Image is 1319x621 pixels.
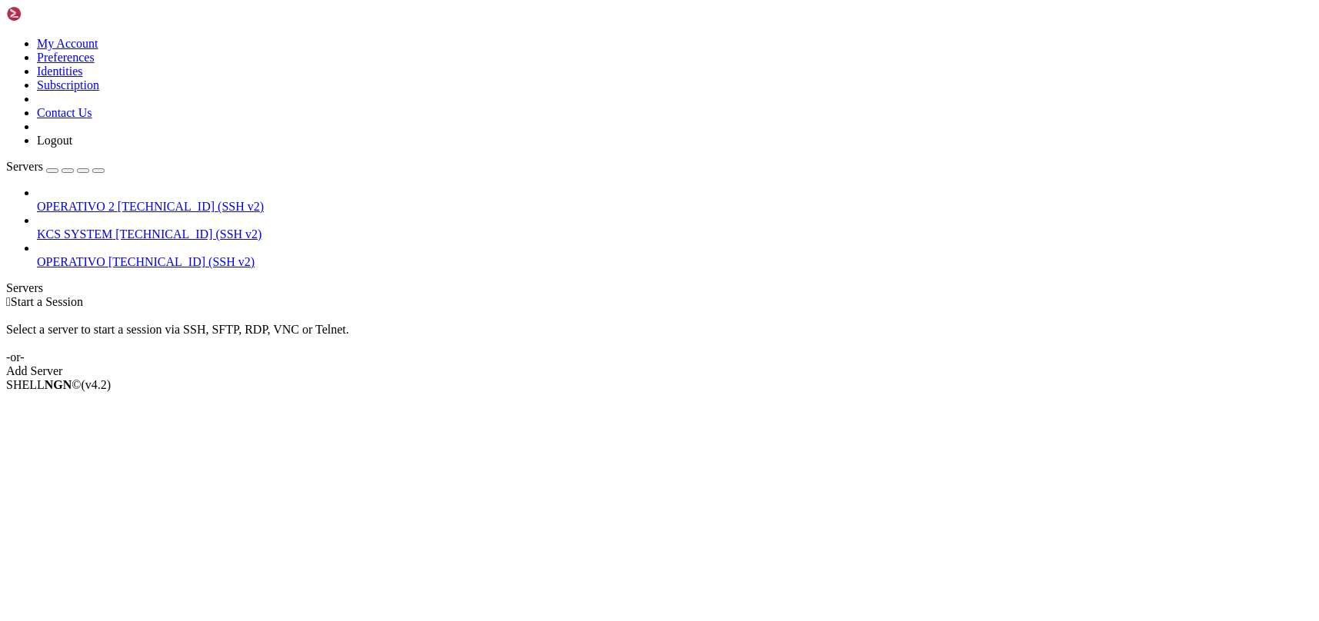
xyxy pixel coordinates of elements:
a: My Account [37,37,98,50]
span: Start a Session [11,295,83,308]
span: [TECHNICAL_ID] (SSH v2) [115,227,261,241]
a: Logout [37,134,72,147]
a: Servers [6,160,105,173]
a: Contact Us [37,106,92,119]
a: OPERATIVO [TECHNICAL_ID] (SSH v2) [37,255,1313,269]
span: 4.2.0 [82,378,112,391]
li: OPERATIVO [TECHNICAL_ID] (SSH v2) [37,241,1313,269]
span: OPERATIVO 2 [37,200,115,213]
b: NGN [45,378,72,391]
div: Add Server [6,364,1313,378]
a: Preferences [37,51,95,64]
div: Servers [6,281,1313,295]
a: KCS SYSTEM [TECHNICAL_ID] (SSH v2) [37,227,1313,241]
img: Shellngn [6,6,95,22]
li: KCS SYSTEM [TECHNICAL_ID] (SSH v2) [37,214,1313,241]
div: Select a server to start a session via SSH, SFTP, RDP, VNC or Telnet. -or- [6,309,1313,364]
span: OPERATIVO [37,255,105,268]
span: Servers [6,160,43,173]
a: OPERATIVO 2 [TECHNICAL_ID] (SSH v2) [37,200,1313,214]
span: SHELL © [6,378,111,391]
a: Identities [37,65,83,78]
span: [TECHNICAL_ID] (SSH v2) [108,255,255,268]
span:  [6,295,11,308]
span: [TECHNICAL_ID] (SSH v2) [118,200,264,213]
li: OPERATIVO 2 [TECHNICAL_ID] (SSH v2) [37,186,1313,214]
span: KCS SYSTEM [37,227,112,241]
a: Subscription [37,78,99,91]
